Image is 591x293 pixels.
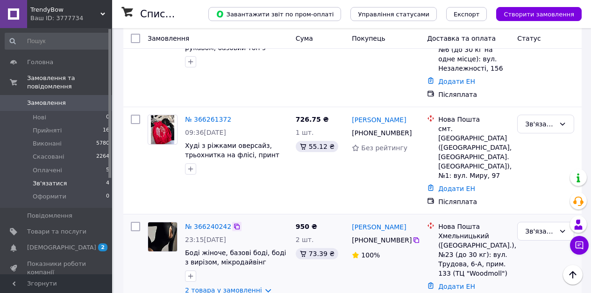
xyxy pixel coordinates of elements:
[140,8,235,20] h1: Список замовлень
[27,99,66,107] span: Замовлення
[33,153,64,161] span: Скасовані
[27,243,96,252] span: [DEMOGRAPHIC_DATA]
[352,222,406,232] a: [PERSON_NAME]
[33,113,46,122] span: Нові
[106,166,109,175] span: 5
[296,248,338,259] div: 73.39 ₴
[33,139,62,148] span: Виконані
[30,14,112,22] div: Ваш ID: 3777734
[438,222,510,231] div: Нова Пошта
[33,126,62,135] span: Прийняті
[96,139,109,148] span: 5780
[361,251,380,259] span: 100%
[148,115,178,145] a: Фото товару
[352,35,385,42] span: Покупець
[27,74,112,91] span: Замовлення та повідомлення
[496,7,582,21] button: Створити замовлення
[27,212,72,220] span: Повідомлення
[438,197,510,206] div: Післяплата
[185,142,279,168] a: Худі з ріжками оверсайз, трьохнитка на флісі, принт спереду та ззаду
[438,124,510,180] div: смт. [GEOGRAPHIC_DATA] ([GEOGRAPHIC_DATA], [GEOGRAPHIC_DATA]. [GEOGRAPHIC_DATA]), №1: вул. Миру, 97
[185,249,286,266] a: Боді жіноче, базові боді, боді з вирізом, мікродайвінг
[27,260,86,277] span: Показники роботи компанії
[296,35,313,42] span: Cума
[296,236,314,243] span: 2 шт.
[438,283,475,290] a: Додати ЕН
[96,153,109,161] span: 2264
[33,166,62,175] span: Оплачені
[185,236,226,243] span: 23:15[DATE]
[296,129,314,136] span: 1 шт.
[106,113,109,122] span: 0
[30,6,100,14] span: TrendyBow
[98,243,107,251] span: 2
[361,144,407,152] span: Без рейтингу
[296,141,338,152] div: 55.12 ₴
[27,58,53,66] span: Головна
[27,227,86,236] span: Товари та послуги
[454,11,480,18] span: Експорт
[33,192,66,201] span: Оформити
[148,35,189,42] span: Замовлення
[427,35,496,42] span: Доставка та оплата
[517,35,541,42] span: Статус
[446,7,487,21] button: Експорт
[525,226,555,236] div: Зв'язатися
[438,90,510,99] div: Післяплата
[208,7,341,21] button: Завантажити звіт по пром-оплаті
[358,11,429,18] span: Управління статусами
[296,116,329,123] span: 726.75 ₴
[103,126,109,135] span: 16
[151,115,174,144] img: Фото товару
[350,7,437,21] button: Управління статусами
[185,116,231,123] a: № 366261372
[563,265,583,285] button: Наверх
[438,185,475,192] a: Додати ЕН
[438,78,475,85] a: Додати ЕН
[438,115,510,124] div: Нова Пошта
[216,10,334,18] span: Завантажити звіт по пром-оплаті
[525,119,555,129] div: Зв'язатися
[185,223,231,230] a: № 366240242
[487,10,582,17] a: Створити замовлення
[296,223,317,230] span: 950 ₴
[106,192,109,201] span: 0
[438,231,510,278] div: Хмельницький ([GEOGRAPHIC_DATA].), №23 (до 30 кг): вул. Трудова, 6-А, прим. 133 (ТЦ "Woodmoll")
[148,222,178,252] a: Фото товару
[33,179,67,188] span: Зв'язатися
[350,126,412,139] div: [PHONE_NUMBER]
[185,129,226,136] span: 09:36[DATE]
[350,234,412,247] div: [PHONE_NUMBER]
[570,236,589,255] button: Чат з покупцем
[504,11,574,18] span: Створити замовлення
[106,179,109,188] span: 4
[5,33,110,50] input: Пошук
[148,222,177,251] img: Фото товару
[352,115,406,125] a: [PERSON_NAME]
